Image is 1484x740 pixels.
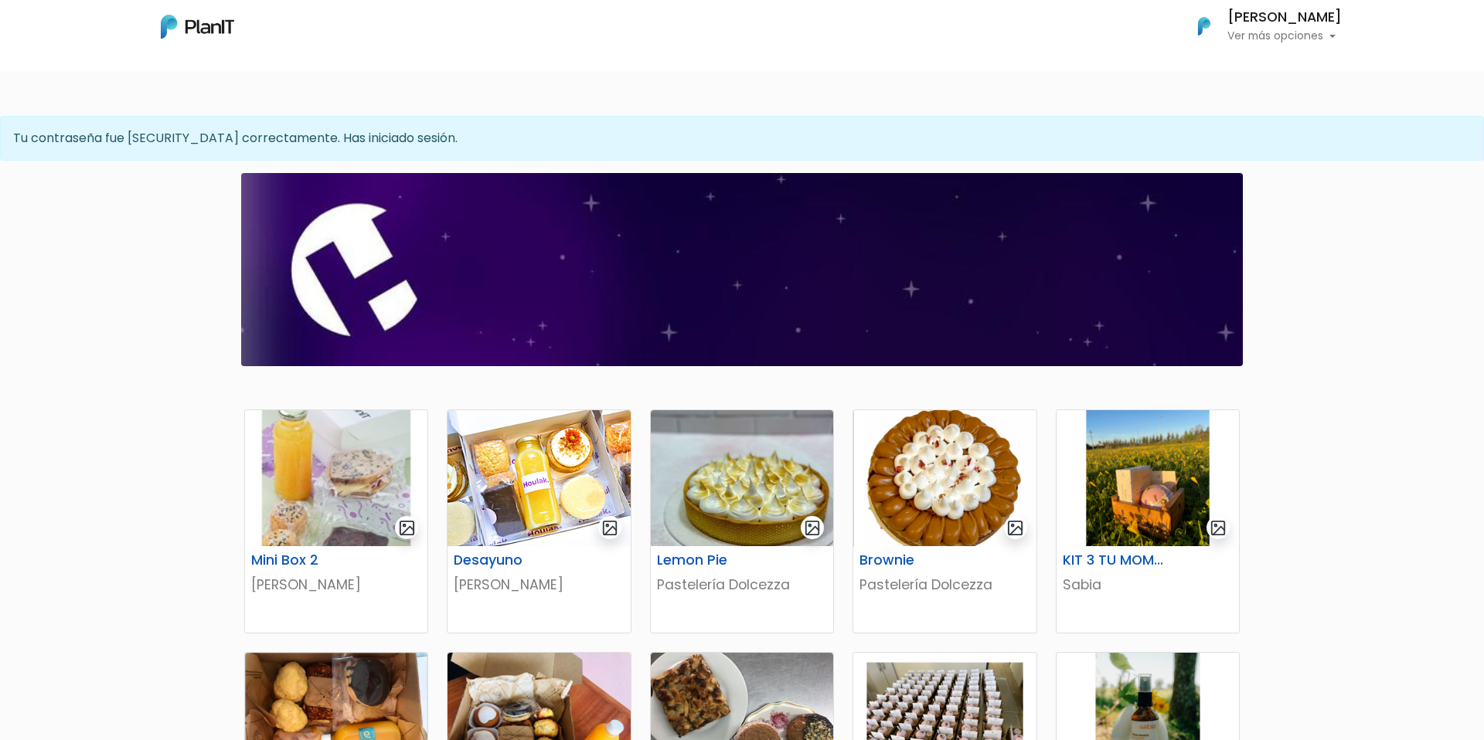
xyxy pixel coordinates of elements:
[651,410,833,546] img: thumb_WhatsApp_Image_2024-08-25_at_19.21.08.jpeg
[244,409,428,633] a: gallery-light Mini Box 2 [PERSON_NAME]
[1210,519,1227,537] img: gallery-light
[650,409,834,633] a: gallery-light Lemon Pie Pastelería Dolcezza
[447,409,631,633] a: gallery-light Desayuno [PERSON_NAME]
[398,519,416,537] img: gallery-light
[161,15,234,39] img: PlanIt Logo
[853,410,1036,546] img: thumb_brownie.png
[251,575,421,595] p: [PERSON_NAME]
[242,552,368,569] h6: Mini Box 2
[657,575,827,595] p: Pastelería Dolcezza
[1053,552,1179,569] h6: KIT 3 TU MOMENTO
[1187,9,1221,43] img: PlanIt Logo
[454,575,624,595] p: [PERSON_NAME]
[444,552,570,569] h6: Desayuno
[245,410,427,546] img: thumb_2000___2000-Photoroom__57_.jpg
[1227,11,1342,25] h6: [PERSON_NAME]
[448,410,630,546] img: thumb_1.5_cajita_feliz.png
[1178,6,1342,46] button: PlanIt Logo [PERSON_NAME] Ver más opciones
[804,519,822,537] img: gallery-light
[1057,410,1239,546] img: thumb_Dise%C3%B1o_sin_t%C3%ADtulo_-_2025-02-12T123759.942.png
[601,519,619,537] img: gallery-light
[859,575,1030,595] p: Pastelería Dolcezza
[1056,409,1240,633] a: gallery-light KIT 3 TU MOMENTO Sabia
[648,552,774,569] h6: Lemon Pie
[853,409,1036,633] a: gallery-light Brownie Pastelería Dolcezza
[1006,519,1024,537] img: gallery-light
[850,552,976,569] h6: Brownie
[1063,575,1233,595] p: Sabia
[1227,31,1342,42] p: Ver más opciones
